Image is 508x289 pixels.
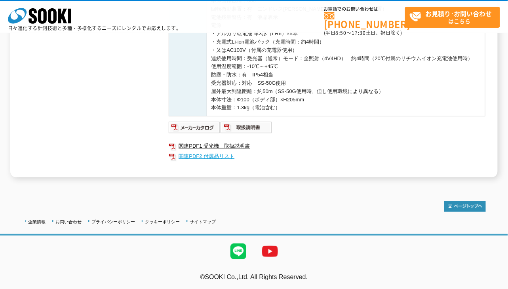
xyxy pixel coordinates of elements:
[145,219,180,224] a: クッキーポリシー
[169,151,485,162] a: 関連PDF2 付属品リスト
[190,219,216,224] a: サイトマップ
[405,7,500,28] a: お見積り･お問い合わせはこちら
[92,219,135,224] a: プライバシーポリシー
[324,12,405,29] a: [PHONE_NUMBER]
[324,29,402,36] span: (平日 ～ 土日、祝日除く)
[221,121,272,134] img: 取扱説明書
[478,282,508,289] a: テストMail
[169,141,485,151] a: 関連PDF1 受光機 取扱説明書
[409,7,500,27] span: はこちら
[324,7,405,11] span: お電話でのお問い合わせは
[221,126,272,132] a: 取扱説明書
[223,236,254,267] img: LINE
[444,201,486,212] img: トップページへ
[8,26,181,30] p: 日々進化する計測技術と多種・多様化するニーズにレンタルでお応えします。
[56,219,82,224] a: お問い合わせ
[29,219,46,224] a: 企業情報
[426,9,492,18] strong: お見積り･お問い合わせ
[169,126,221,132] a: メーカーカタログ
[352,29,366,36] span: 17:30
[336,29,347,36] span: 8:50
[169,121,221,134] img: メーカーカタログ
[254,236,286,267] img: YouTube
